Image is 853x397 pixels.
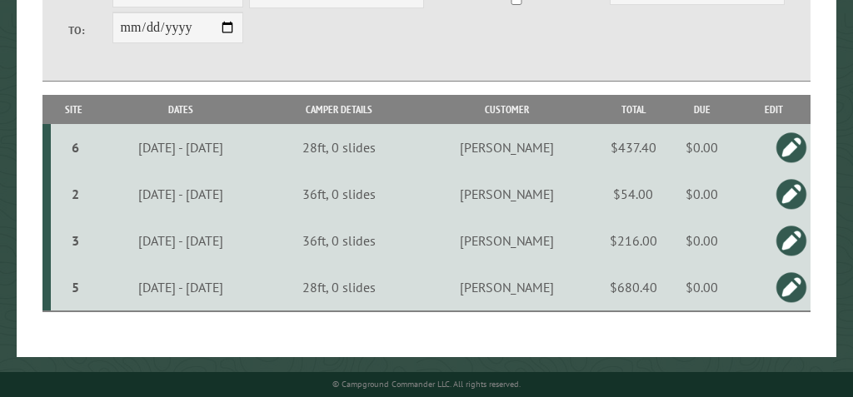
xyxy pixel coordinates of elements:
[266,217,413,264] td: 36ft, 0 slides
[57,232,93,249] div: 3
[413,95,600,124] th: Customer
[600,264,666,311] td: $680.40
[266,124,413,171] td: 28ft, 0 slides
[57,279,93,295] div: 5
[332,379,521,390] small: © Campground Commander LLC. All rights reserved.
[666,95,737,124] th: Due
[96,95,266,124] th: Dates
[738,95,811,124] th: Edit
[266,95,413,124] th: Camper Details
[57,186,93,202] div: 2
[600,217,666,264] td: $216.00
[413,124,600,171] td: [PERSON_NAME]
[68,22,112,38] label: To:
[600,124,666,171] td: $437.40
[266,171,413,217] td: 36ft, 0 slides
[57,139,93,156] div: 6
[98,139,262,156] div: [DATE] - [DATE]
[413,171,600,217] td: [PERSON_NAME]
[413,264,600,311] td: [PERSON_NAME]
[666,217,737,264] td: $0.00
[666,124,737,171] td: $0.00
[600,171,666,217] td: $54.00
[666,264,737,311] td: $0.00
[666,171,737,217] td: $0.00
[51,95,96,124] th: Site
[98,279,262,295] div: [DATE] - [DATE]
[98,232,262,249] div: [DATE] - [DATE]
[600,95,666,124] th: Total
[266,264,413,311] td: 28ft, 0 slides
[98,186,262,202] div: [DATE] - [DATE]
[413,217,600,264] td: [PERSON_NAME]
